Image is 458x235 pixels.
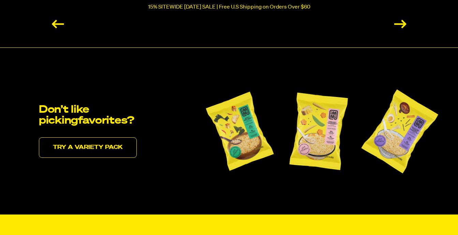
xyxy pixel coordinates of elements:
img: immi Roasted Pork Tonkotsu [358,81,441,177]
img: immi Spicy Red Miso [201,83,279,178]
img: immi Creamy Chicken [284,83,353,179]
p: 15% SITEWIDE [DATE] SALE | Free U.S Shipping on Orders Over $60 [148,4,310,10]
div: Next slide [394,20,407,28]
div: Previous slide [52,20,64,28]
h2: Don’t like picking favorites? [39,105,148,126]
a: Try a variety pack [39,137,137,158]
